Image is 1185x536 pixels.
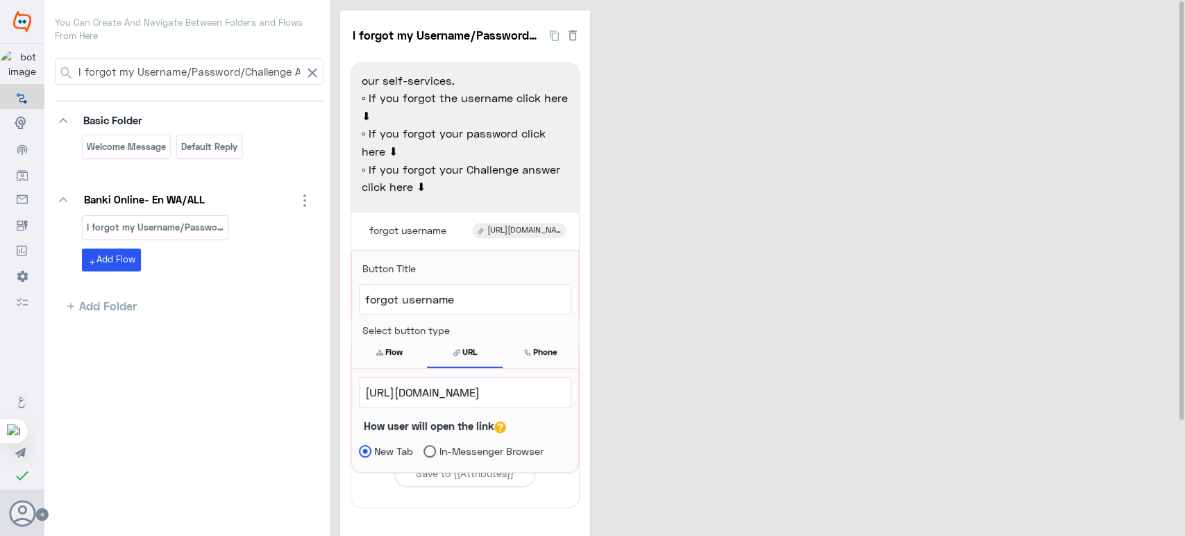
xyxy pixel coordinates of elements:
[55,191,72,208] i: keyboard_arrow_down
[423,444,544,458] label: In-Messenger Browser
[566,27,580,43] button: Delete Flow
[352,262,416,274] span: Button Title
[79,297,137,315] span: Add Folder
[369,224,446,237] span: forgot username
[473,223,566,238] div: https://ebs.ca-egypt.com/sso/OAM-OAMUI-context-root/Pages/Anonymous/forgetUsernameOtp.jsp
[365,383,565,401] span: [URL][DOMAIN_NAME]
[365,290,565,308] span: forgot username
[14,467,31,484] i: check
[364,418,505,434] label: How user will open the link
[362,72,569,107] span: ▫ If you forgot the username click here ⬇
[55,112,72,128] i: keyboard_arrow_down
[76,59,302,84] input: Search by folder name
[9,500,35,526] button: Avatar
[503,337,578,367] button: Phone
[359,444,414,458] label: New Tab
[362,143,569,178] span: ▫ If you forgot your Challenge answer click here ⬇
[88,258,96,267] i: add
[352,324,450,336] span: Select button type
[86,139,167,155] p: Welcome Message
[82,249,141,271] button: addAdd Flow
[55,297,137,315] button: addAdd Folder
[351,21,543,49] input: I forgot my Username/Password/Challenge fb-web
[180,139,238,155] p: Default reply
[352,337,428,367] button: Flow
[65,301,76,312] i: add
[13,10,31,33] img: Widebot Logo
[543,26,566,42] button: Duplicate Flow
[416,466,514,480] div: Save to {{Attributes}}
[86,219,225,235] p: I forgot my Username/Password/Challenge Answer
[55,16,323,43] p: You Can Create And Navigate Between Folders and Flows From Here
[83,114,142,126] span: Basic Folder
[487,224,561,237] span: [URL][DOMAIN_NAME]
[427,337,503,367] button: URL
[394,460,535,487] button: Save to {{Attributes}}
[362,107,569,142] span: ▫ If you forgot your password click here ⬇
